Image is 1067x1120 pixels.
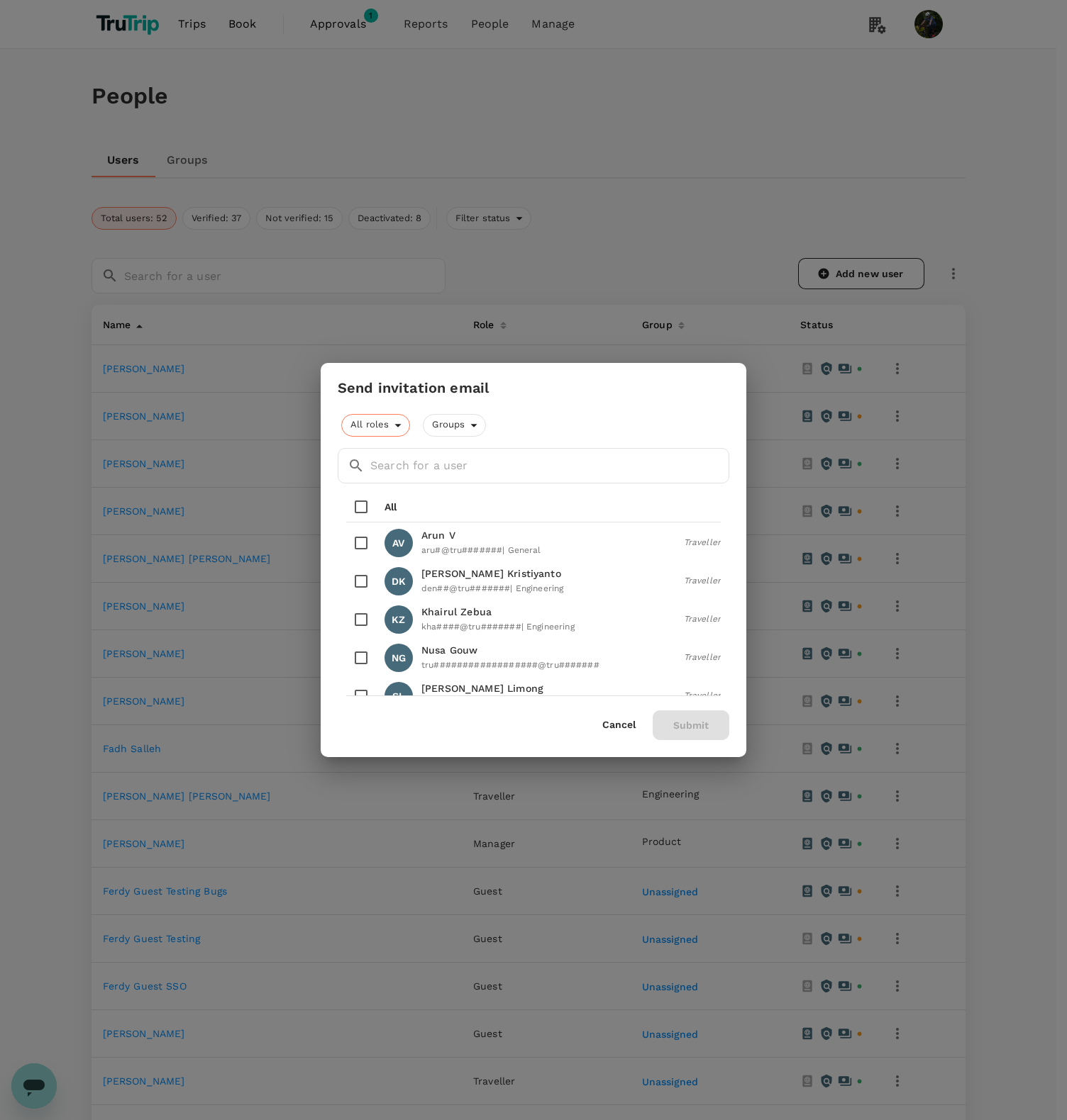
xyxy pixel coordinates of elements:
p: Khairul Zebua [421,605,575,619]
div: Groups [423,414,486,437]
p: DK [392,574,406,588]
div: All roles [341,414,410,437]
p: Arun V [421,528,541,542]
p: KZ [392,612,405,627]
span: Traveller [684,689,721,703]
p: SL [392,689,404,703]
p: Nusa Gouw [421,643,599,657]
h3: Send invitation email [338,380,489,396]
span: Traveller [684,612,721,627]
span: Groups [424,418,470,432]
p: [PERSON_NAME] Limong [421,681,624,695]
span: den##@tru####### | Engineering [421,583,563,593]
p: All [385,500,397,514]
span: All roles [342,418,394,432]
span: Traveller [684,651,721,665]
input: Search for a user [370,448,729,483]
p: [PERSON_NAME] Kristiyanto [421,566,563,581]
span: tru##################@tru####### [421,660,599,670]
span: Traveller [684,536,721,550]
p: AV [392,536,404,550]
button: Cancel [602,719,636,731]
span: aru#@tru####### | General [421,545,541,555]
p: NG [392,651,406,665]
span: Traveller [684,574,721,588]
span: kha####@tru####### | Engineering [421,622,575,632]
